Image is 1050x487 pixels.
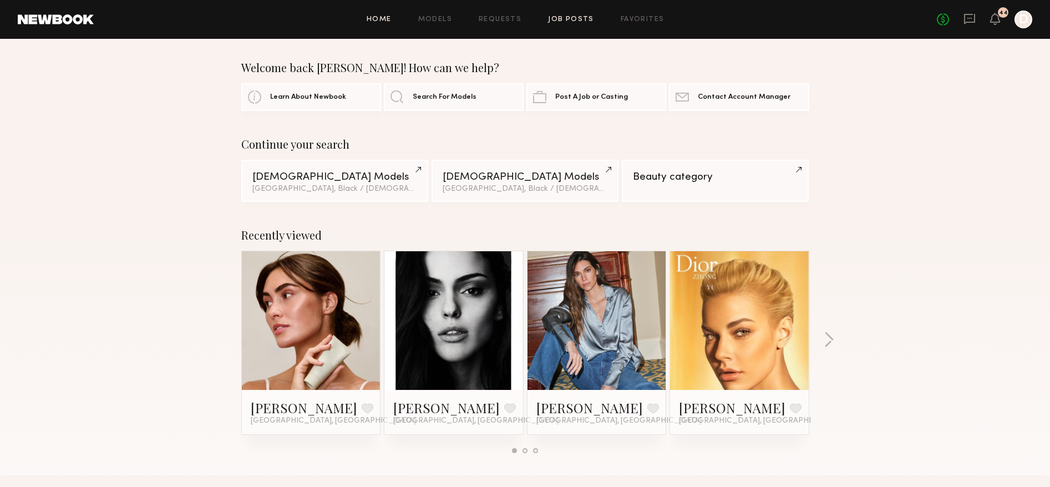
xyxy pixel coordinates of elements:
span: [GEOGRAPHIC_DATA], [GEOGRAPHIC_DATA] [679,417,844,425]
div: [GEOGRAPHIC_DATA], Black / [DEMOGRAPHIC_DATA] [443,185,607,193]
a: [DEMOGRAPHIC_DATA] Models[GEOGRAPHIC_DATA], Black / [DEMOGRAPHIC_DATA] [432,160,618,202]
div: [DEMOGRAPHIC_DATA] Models [443,172,607,182]
a: Search For Models [384,83,524,111]
span: [GEOGRAPHIC_DATA], [GEOGRAPHIC_DATA] [251,417,416,425]
div: Beauty category [633,172,798,182]
a: Job Posts [548,16,594,23]
a: Home [367,16,392,23]
a: Learn About Newbook [241,83,381,111]
a: [PERSON_NAME] [679,399,785,417]
a: [PERSON_NAME] [251,399,357,417]
div: Continue your search [241,138,809,151]
div: 44 [999,10,1008,16]
a: Requests [479,16,521,23]
a: Contact Account Manager [669,83,809,111]
div: [DEMOGRAPHIC_DATA] Models [252,172,417,182]
div: Welcome back [PERSON_NAME]! How can we help? [241,61,809,74]
a: [PERSON_NAME] [393,399,500,417]
a: [DEMOGRAPHIC_DATA] Models[GEOGRAPHIC_DATA], Black / [DEMOGRAPHIC_DATA] [241,160,428,202]
span: Post A Job or Casting [555,94,628,101]
a: D [1015,11,1032,28]
div: [GEOGRAPHIC_DATA], Black / [DEMOGRAPHIC_DATA] [252,185,417,193]
span: [GEOGRAPHIC_DATA], [GEOGRAPHIC_DATA] [536,417,702,425]
a: Favorites [621,16,665,23]
a: Beauty category [622,160,809,202]
span: Contact Account Manager [698,94,790,101]
a: Post A Job or Casting [526,83,666,111]
span: Learn About Newbook [270,94,346,101]
span: Search For Models [413,94,476,101]
div: Recently viewed [241,229,809,242]
a: Models [418,16,452,23]
span: [GEOGRAPHIC_DATA], [GEOGRAPHIC_DATA] [393,417,559,425]
a: [PERSON_NAME] [536,399,643,417]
